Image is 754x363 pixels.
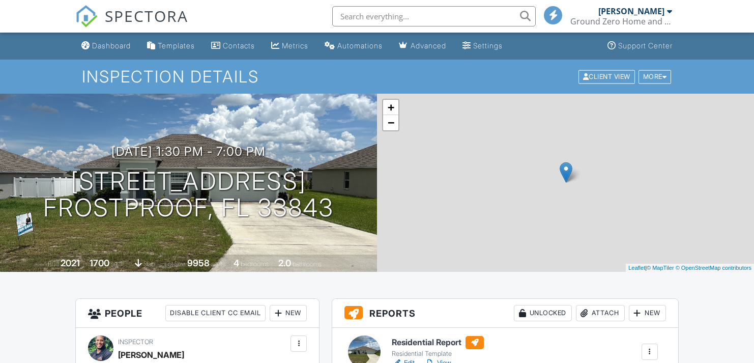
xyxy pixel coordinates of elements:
[164,260,186,268] span: Lot Size
[411,41,446,50] div: Advanced
[629,305,666,321] div: New
[111,145,266,158] h3: [DATE] 1:30 pm - 7:00 pm
[118,347,184,362] div: [PERSON_NAME]
[647,265,674,271] a: © MapTiler
[165,305,266,321] div: Disable Client CC Email
[458,37,507,55] a: Settings
[61,258,80,268] div: 2021
[598,6,664,16] div: [PERSON_NAME]
[337,41,383,50] div: Automations
[90,258,109,268] div: 1700
[293,260,322,268] span: bathrooms
[570,16,672,26] div: Ground Zero Home and Mold Inspections LLC
[626,264,754,272] div: |
[383,115,398,130] a: Zoom out
[639,70,672,83] div: More
[211,260,224,268] span: sq.ft.
[76,299,319,328] h3: People
[270,305,307,321] div: New
[207,37,259,55] a: Contacts
[75,14,188,35] a: SPECTORA
[392,336,484,349] h6: Residential Report
[473,41,503,50] div: Settings
[43,168,334,222] h1: [STREET_ADDRESS] Frostproof, FL 33843
[628,265,645,271] a: Leaflet
[241,260,269,268] span: bedrooms
[332,6,536,26] input: Search everything...
[143,260,155,268] span: slab
[618,41,673,50] div: Support Center
[395,37,450,55] a: Advanced
[576,305,625,321] div: Attach
[48,260,59,268] span: Built
[383,100,398,115] a: Zoom in
[514,305,572,321] div: Unlocked
[158,41,195,50] div: Templates
[143,37,199,55] a: Templates
[92,41,131,50] div: Dashboard
[392,336,484,358] a: Residential Report Residential Template
[187,258,210,268] div: 9958
[321,37,387,55] a: Automations (Basic)
[223,41,255,50] div: Contacts
[578,70,635,83] div: Client View
[118,338,153,346] span: Inspector
[603,37,677,55] a: Support Center
[75,5,98,27] img: The Best Home Inspection Software - Spectora
[278,258,291,268] div: 2.0
[105,5,188,26] span: SPECTORA
[77,37,135,55] a: Dashboard
[332,299,678,328] h3: Reports
[577,72,637,80] a: Client View
[82,68,672,86] h1: Inspection Details
[676,265,751,271] a: © OpenStreetMap contributors
[282,41,308,50] div: Metrics
[267,37,312,55] a: Metrics
[111,260,125,268] span: sq. ft.
[392,350,484,358] div: Residential Template
[234,258,239,268] div: 4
